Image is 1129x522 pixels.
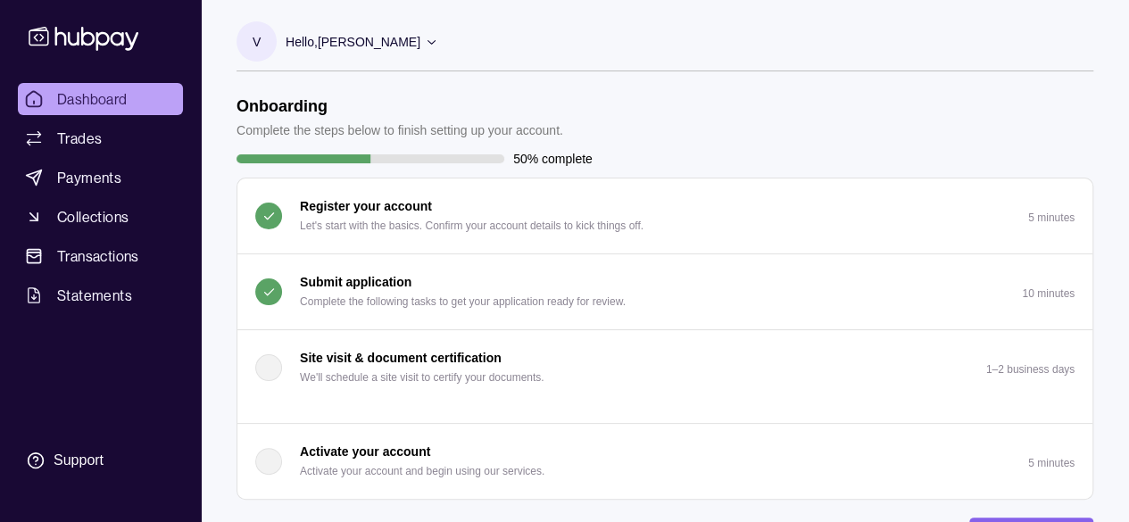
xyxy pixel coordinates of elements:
[237,178,1092,253] button: Register your account Let's start with the basics. Confirm your account details to kick things of...
[57,88,128,110] span: Dashboard
[286,32,420,52] p: Hello, [PERSON_NAME]
[57,128,102,149] span: Trades
[18,201,183,233] a: Collections
[54,451,104,470] div: Support
[57,285,132,306] span: Statements
[237,120,563,140] p: Complete the steps below to finish setting up your account.
[513,149,593,169] p: 50% complete
[237,254,1092,329] button: Submit application Complete the following tasks to get your application ready for review.10 minutes
[18,240,183,272] a: Transactions
[300,196,432,216] p: Register your account
[57,167,121,188] span: Payments
[300,368,544,387] p: We'll schedule a site visit to certify your documents.
[18,162,183,194] a: Payments
[18,442,183,479] a: Support
[300,442,430,461] p: Activate your account
[1022,287,1075,300] p: 10 minutes
[18,122,183,154] a: Trades
[237,405,1092,423] div: Site visit & document certification We'll schedule a site visit to certify your documents.1–2 bus...
[237,96,563,116] h1: Onboarding
[986,363,1075,376] p: 1–2 business days
[253,32,261,52] p: V
[1028,211,1075,224] p: 5 minutes
[57,206,129,228] span: Collections
[300,292,626,311] p: Complete the following tasks to get your application ready for review.
[300,272,411,292] p: Submit application
[300,216,643,236] p: Let's start with the basics. Confirm your account details to kick things off.
[237,330,1092,405] button: Site visit & document certification We'll schedule a site visit to certify your documents.1–2 bus...
[237,424,1092,499] button: Activate your account Activate your account and begin using our services.5 minutes
[300,348,502,368] p: Site visit & document certification
[57,245,139,267] span: Transactions
[18,279,183,311] a: Statements
[18,83,183,115] a: Dashboard
[300,461,544,481] p: Activate your account and begin using our services.
[1028,457,1075,469] p: 5 minutes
